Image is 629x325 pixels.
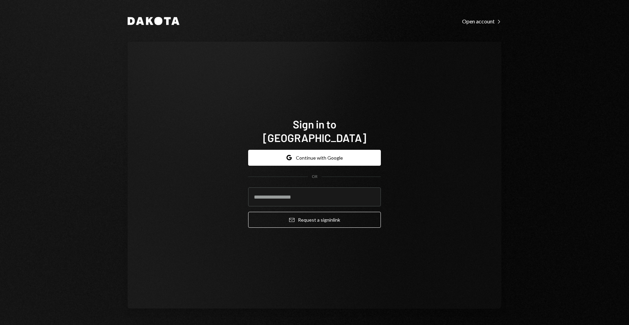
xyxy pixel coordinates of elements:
[248,117,381,144] h1: Sign in to [GEOGRAPHIC_DATA]
[248,212,381,228] button: Request a signinlink
[462,18,501,25] div: Open account
[248,150,381,166] button: Continue with Google
[462,17,501,25] a: Open account
[312,174,318,180] div: OR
